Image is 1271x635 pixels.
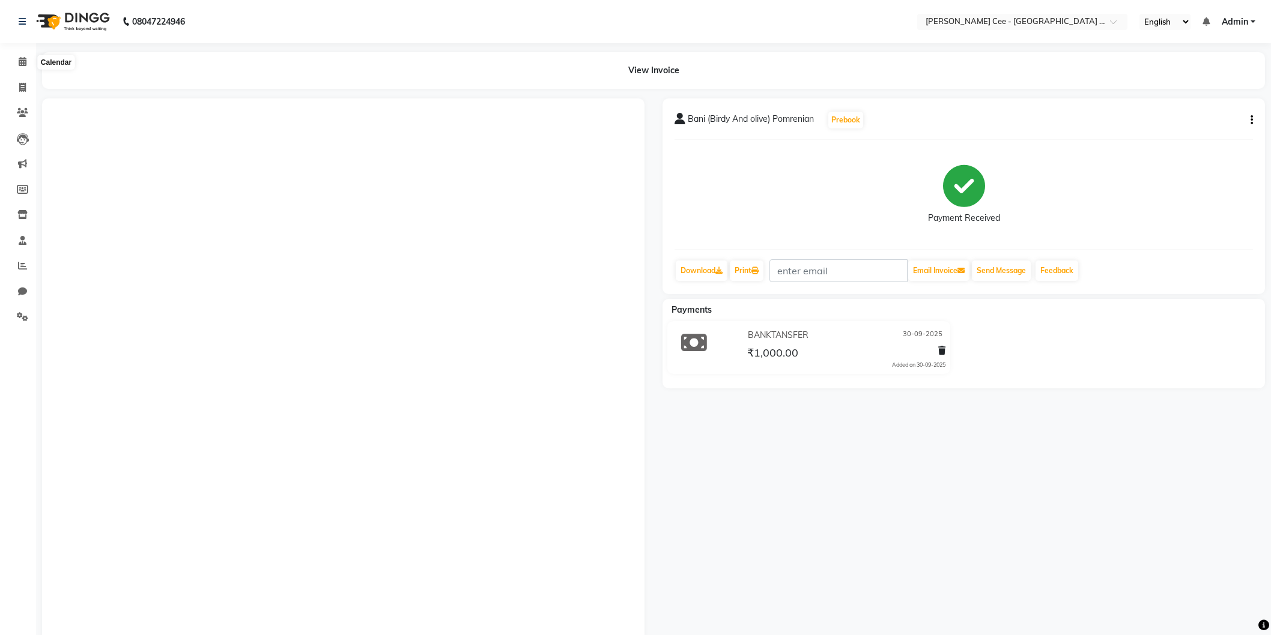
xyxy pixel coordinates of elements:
[903,329,942,342] span: 30-09-2025
[42,52,1265,89] div: View Invoice
[908,260,969,281] button: Email Invoice
[748,329,808,342] span: BANKTANSFER
[730,260,763,281] a: Print
[38,55,74,70] div: Calendar
[132,5,185,38] b: 08047224946
[688,113,814,130] span: Bani (Birdy And olive) Pomrenian
[747,346,798,363] span: ₹1,000.00
[672,304,712,315] span: Payments
[1222,16,1248,28] span: Admin
[769,259,908,282] input: enter email
[928,212,1000,224] div: Payment Received
[1036,260,1078,281] a: Feedback
[828,112,863,128] button: Prebook
[972,260,1031,281] button: Send Message
[676,260,727,281] a: Download
[31,5,113,38] img: logo
[892,361,945,369] div: Added on 30-09-2025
